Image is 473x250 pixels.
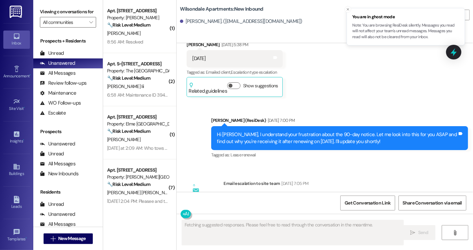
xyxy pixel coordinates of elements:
div: All Messages [40,70,76,77]
b: Wilsondale Apartments: New Inbound [180,6,263,13]
div: Maintenance [40,90,77,97]
div: Apt. S~[STREET_ADDRESS] [107,60,169,67]
span: Share Conversation via email [403,200,462,207]
div: Prospects + Residents [33,38,103,44]
div: Unread [40,50,64,57]
span: Escalation type escalation [231,69,277,75]
span: Send [418,229,428,236]
div: Unread [40,150,64,157]
div: Email escalation to site team [224,180,443,189]
strong: 🔧 Risk Level: Medium [107,22,150,28]
div: Tagged as: [187,67,282,77]
button: Get Conversation Link [340,196,395,210]
div: Residents [33,189,103,196]
span: [PERSON_NAME] [107,30,140,36]
span: You are in ghost mode [352,14,459,20]
span: New Message [58,235,85,242]
button: New Message [44,233,93,244]
div: Unread [40,201,64,208]
div: Unanswered [40,140,75,147]
div: Prospects [33,128,103,135]
span: [PERSON_NAME] Iii [107,83,144,89]
input: All communities [43,17,85,28]
div: All Messages [40,160,76,167]
div: Escalate [40,110,66,117]
a: Inbox [3,31,30,48]
div: Property: [PERSON_NAME][GEOGRAPHIC_DATA] [107,174,169,181]
div: [DATE] 7:00 PM [266,117,295,124]
div: New Inbounds [40,170,79,177]
div: [DATE] 7:05 PM [280,180,309,187]
button: Send [403,225,435,240]
div: [PERSON_NAME]. ([EMAIL_ADDRESS][DOMAIN_NAME]) [180,18,302,25]
i:  [89,20,93,25]
div: Tagged as: [211,150,468,160]
a: Leads [3,194,30,212]
span: [PERSON_NAME] [PERSON_NAME] [107,190,175,196]
div: Property: [PERSON_NAME] [107,14,169,21]
a: Buildings [3,161,30,179]
div: Related guidelines [189,82,227,95]
img: ResiDesk Logo [10,6,23,18]
label: Viewing conversations for [40,7,96,17]
div: Property: The [GEOGRAPHIC_DATA] [107,67,169,74]
div: Review follow-ups [40,80,86,87]
a: Site Visit • [3,96,30,114]
div: [PERSON_NAME] [187,41,282,50]
button: Share Conversation via email [398,196,466,210]
div: [DATE] 2:04 PM: Pleasee and thank you [107,198,182,204]
i:  [452,230,457,235]
span: • [24,105,25,110]
strong: 🔧 Risk Level: Medium [107,128,150,134]
strong: 🔧 Risk Level: Medium [107,181,150,187]
span: • [26,236,27,240]
div: WO Follow-ups [40,100,81,107]
span: [PERSON_NAME] [107,136,140,142]
div: Property: Elme [GEOGRAPHIC_DATA] [107,121,169,127]
div: Hi [PERSON_NAME], I understand your frustration about the 90-day notice. Let me look into this fo... [217,131,457,145]
span: Get Conversation Link [345,200,391,207]
div: Apt. [STREET_ADDRESS] [107,167,169,174]
div: Apt. [STREET_ADDRESS] [107,7,169,14]
div: [PERSON_NAME] (ResiDesk) [211,117,468,126]
div: All Messages [40,221,76,228]
label: Show suggestions [243,82,278,89]
div: Unanswered [40,60,75,67]
div: [DATE] at 2:09 AM: Who tows cars for the community? [107,145,212,151]
div: [DATE] 5:38 PM [220,41,248,48]
div: Apt. [STREET_ADDRESS] [107,114,169,121]
a: Templates • [3,226,30,244]
button: Close toast [345,6,351,13]
strong: 🔧 Risk Level: Medium [107,75,150,81]
a: Insights • [3,128,30,146]
span: • [23,138,24,142]
span: Lease renewal [231,152,256,158]
span: • [30,73,31,77]
div: Unanswered [40,211,75,218]
span: Emailed client , [206,69,231,75]
div: 8:56 AM: Resolved [107,39,143,45]
i:  [410,230,415,235]
div: [DATE] [192,55,206,62]
p: Note: You are browsing ResiDesk silently. Messages you read will not affect your team's unread me... [352,23,459,40]
textarea: Fetching suggested responses. Please feel free to read through the conversation in the meantime. [182,220,403,245]
i:  [51,236,56,241]
div: 6:58 AM: Maintenance ID 394685. I managed to fix it myself. Thanks! [107,92,240,98]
